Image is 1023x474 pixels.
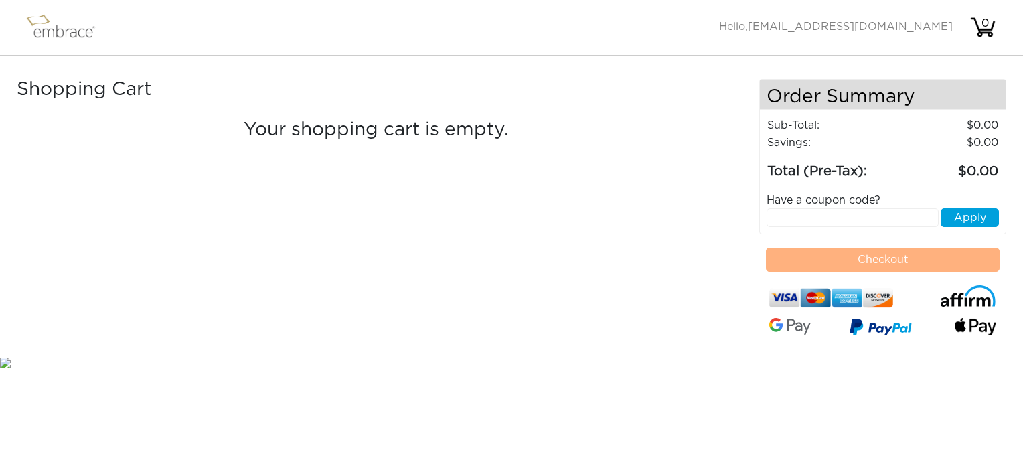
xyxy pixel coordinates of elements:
[757,192,1010,208] div: Have a coupon code?
[941,208,999,227] button: Apply
[767,116,894,134] td: Sub-Total:
[769,285,894,311] img: credit-cards.png
[748,21,953,32] span: [EMAIL_ADDRESS][DOMAIN_NAME]
[767,151,894,182] td: Total (Pre-Tax):
[969,14,996,41] img: cart
[969,21,996,32] a: 0
[23,11,110,44] img: logo.png
[766,248,1000,272] button: Checkout
[27,119,726,142] h4: Your shopping cart is empty.
[955,318,996,335] img: fullApplePay.png
[894,151,999,182] td: 0.00
[894,134,999,151] td: 0.00
[894,116,999,134] td: 0.00
[760,80,1006,110] h4: Order Summary
[719,21,953,32] span: Hello,
[17,79,306,102] h3: Shopping Cart
[971,15,998,31] div: 0
[850,315,912,341] img: paypal-v3.png
[767,134,894,151] td: Savings :
[940,285,996,307] img: affirm-logo.svg
[769,318,811,335] img: Google-Pay-Logo.svg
